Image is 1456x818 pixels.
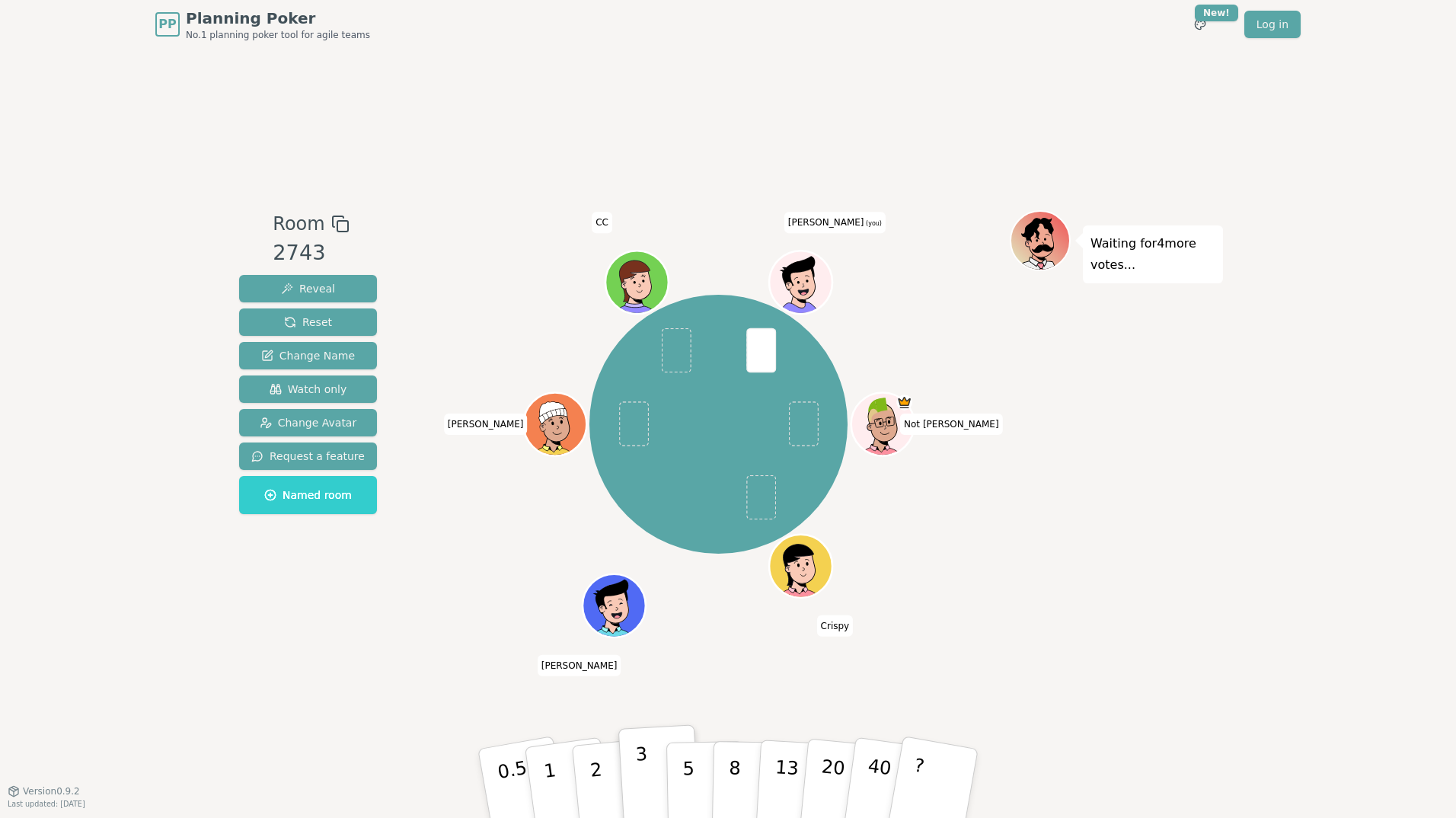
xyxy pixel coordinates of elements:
[273,238,349,269] div: 2743
[900,414,1003,435] span: Click to change your name
[592,212,612,233] span: Click to change your name
[239,275,377,302] button: Reveal
[155,8,370,41] a: PPPlanning PokerNo.1 planning poker tool for agile teams
[270,382,347,397] span: Watch only
[817,615,854,637] span: Click to change your name
[1186,11,1214,38] button: New!
[784,212,886,233] span: Click to change your name
[158,15,176,34] span: PP
[239,342,377,369] button: Change Name
[1195,5,1238,21] div: New!
[260,415,357,430] span: Change Avatar
[264,487,352,503] span: Named room
[186,8,370,29] span: Planning Poker
[444,414,528,435] span: Click to change your name
[538,655,621,676] span: Click to change your name
[864,220,883,227] span: (you)
[281,281,335,296] span: Reveal
[186,29,370,41] span: No.1 planning poker tool for agile teams
[284,315,332,330] span: Reset
[273,210,324,238] span: Room
[239,443,377,470] button: Request a feature
[8,800,85,808] span: Last updated: [DATE]
[23,785,80,797] span: Version 0.9.2
[771,253,830,312] button: Click to change your avatar
[239,409,377,436] button: Change Avatar
[251,449,365,464] span: Request a feature
[8,785,80,797] button: Version0.9.2
[1244,11,1301,38] a: Log in
[239,476,377,514] button: Named room
[1090,233,1215,276] p: Waiting for 4 more votes...
[896,395,912,411] span: Not Shaun is the host
[261,348,355,363] span: Change Name
[239,308,377,336] button: Reset
[239,375,377,403] button: Watch only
